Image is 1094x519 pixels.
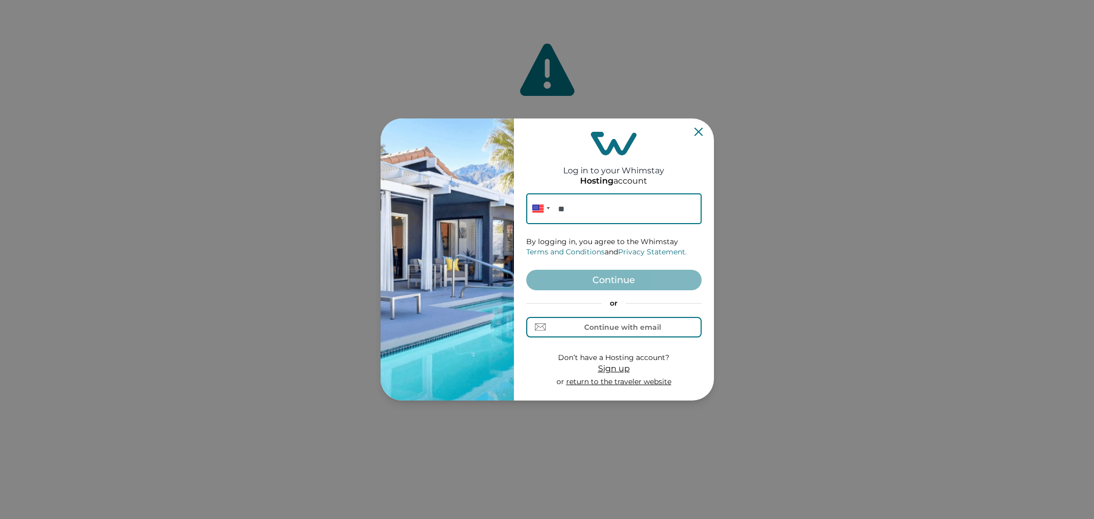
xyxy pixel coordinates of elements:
[556,377,671,387] p: or
[598,364,630,373] span: Sign up
[694,128,703,136] button: Close
[526,193,553,224] div: United States: + 1
[580,176,613,186] p: Hosting
[526,317,702,337] button: Continue with email
[526,270,702,290] button: Continue
[584,323,661,331] div: Continue with email
[580,176,647,186] p: account
[566,377,671,386] a: return to the traveler website
[526,298,702,309] p: or
[381,118,514,401] img: auth-banner
[526,237,702,257] p: By logging in, you agree to the Whimstay and
[591,132,637,155] img: login-logo
[618,247,687,256] a: Privacy Statement.
[563,155,664,175] h2: Log in to your Whimstay
[526,247,605,256] a: Terms and Conditions
[556,353,671,363] p: Don’t have a Hosting account?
